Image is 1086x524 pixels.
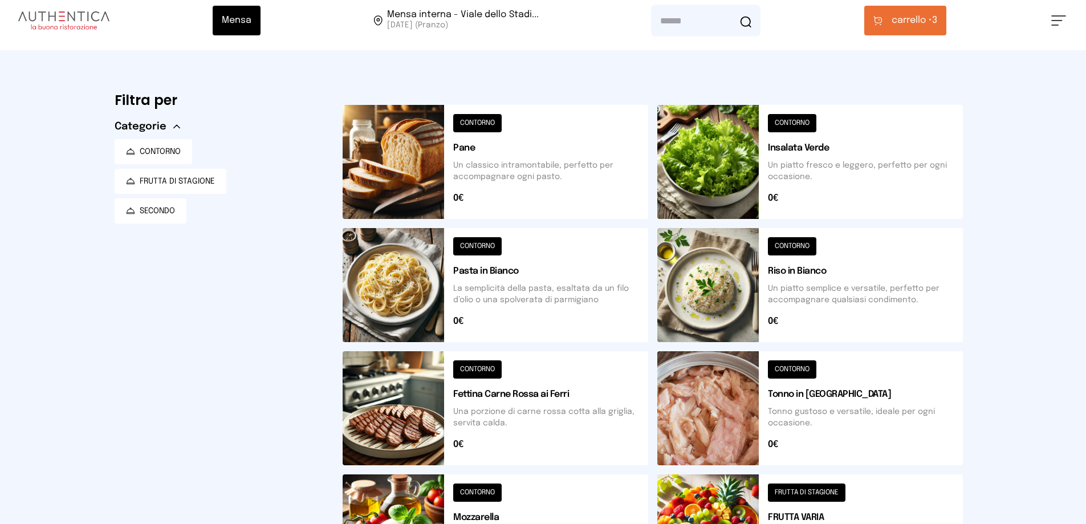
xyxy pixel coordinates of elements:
button: carrello •3 [864,6,946,35]
span: CONTORNO [140,146,181,157]
span: [DATE] (Pranzo) [387,19,539,31]
span: Categorie [115,119,166,135]
button: Categorie [115,119,180,135]
span: SECONDO [140,205,175,217]
span: 3 [892,14,937,27]
button: FRUTTA DI STAGIONE [115,169,226,194]
span: FRUTTA DI STAGIONE [140,176,215,187]
span: carrello • [892,14,932,27]
button: SECONDO [115,198,186,224]
h6: Filtra per [115,91,324,109]
span: Viale dello Stadio, 77, 05100 Terni TR, Italia [387,10,539,31]
button: CONTORNO [115,139,192,164]
img: logo.8f33a47.png [18,11,109,30]
button: Mensa [213,6,261,35]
